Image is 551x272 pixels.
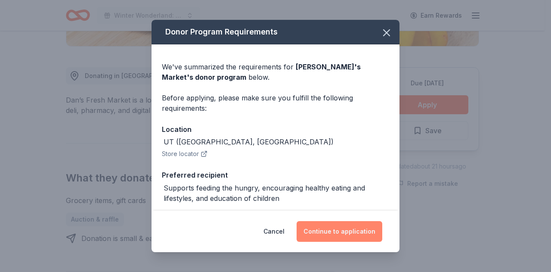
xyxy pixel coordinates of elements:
[164,183,389,203] div: Supports feeding the hungry, encouraging healthy eating and lifestyles, and education of children
[263,221,285,242] button: Cancel
[162,169,389,181] div: Preferred recipient
[162,62,389,82] div: We've summarized the requirements for below.
[164,137,334,147] div: UT ([GEOGRAPHIC_DATA], [GEOGRAPHIC_DATA])
[152,20,399,44] div: Donor Program Requirements
[162,93,389,113] div: Before applying, please make sure you fulfill the following requirements:
[162,124,389,135] div: Location
[297,221,382,242] button: Continue to application
[162,149,207,159] button: Store locator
